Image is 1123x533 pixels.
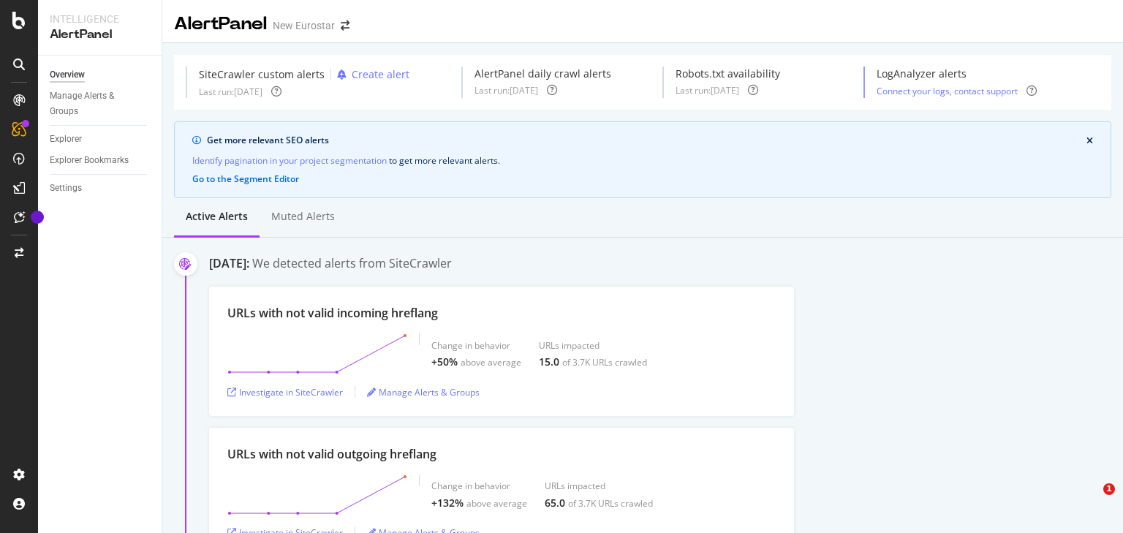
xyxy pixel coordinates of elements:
[207,134,1086,147] div: Get more relevant SEO alerts
[192,174,299,184] button: Go to the Segment Editor
[31,211,44,224] div: Tooltip anchor
[341,20,349,31] div: arrow-right-arrow-left
[877,67,1037,81] div: LogAnalyzer alerts
[174,121,1111,198] div: info banner
[192,153,1093,168] div: to get more relevant alerts .
[676,84,739,97] div: Last run: [DATE]
[562,356,647,368] div: of 3.7K URLs crawled
[877,84,1018,98] button: Connect your logs, contact support
[474,67,611,81] div: AlertPanel daily crawl alerts
[50,181,82,196] div: Settings
[367,380,480,404] button: Manage Alerts & Groups
[174,12,267,37] div: AlertPanel
[431,339,521,352] div: Change in behavior
[50,153,129,168] div: Explorer Bookmarks
[50,132,82,147] div: Explorer
[50,153,151,168] a: Explorer Bookmarks
[50,132,151,147] a: Explorer
[431,355,458,369] div: +50%
[50,67,85,83] div: Overview
[568,497,653,510] div: of 3.7K URLs crawled
[271,209,335,224] div: Muted alerts
[1073,483,1108,518] iframe: Intercom live chat
[676,67,780,81] div: Robots.txt availability
[431,496,464,510] div: +132%
[227,446,436,463] div: URLs with not valid outgoing hreflang
[1083,133,1097,149] button: close banner
[227,386,343,398] a: Investigate in SiteCrawler
[474,84,538,97] div: Last run: [DATE]
[545,496,565,510] div: 65.0
[50,88,137,119] div: Manage Alerts & Groups
[273,18,335,33] div: New Eurostar
[539,339,647,352] div: URLs impacted
[1103,483,1115,495] span: 1
[50,12,150,26] div: Intelligence
[50,181,151,196] a: Settings
[50,88,151,119] a: Manage Alerts & Groups
[331,67,409,83] button: Create alert
[545,480,653,492] div: URLs impacted
[466,497,527,510] div: above average
[209,255,249,272] div: [DATE]:
[539,355,559,369] div: 15.0
[227,380,343,404] button: Investigate in SiteCrawler
[877,85,1018,97] a: Connect your logs, contact support
[199,67,325,82] div: SiteCrawler custom alerts
[352,67,409,82] div: Create alert
[252,255,452,272] div: We detected alerts from SiteCrawler
[192,153,387,168] a: Identify pagination in your project segmentation
[199,86,262,98] div: Last run: [DATE]
[461,356,521,368] div: above average
[431,480,527,492] div: Change in behavior
[50,26,150,43] div: AlertPanel
[367,386,480,398] a: Manage Alerts & Groups
[186,209,248,224] div: Active alerts
[50,67,151,83] a: Overview
[227,305,438,322] div: URLs with not valid incoming hreflang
